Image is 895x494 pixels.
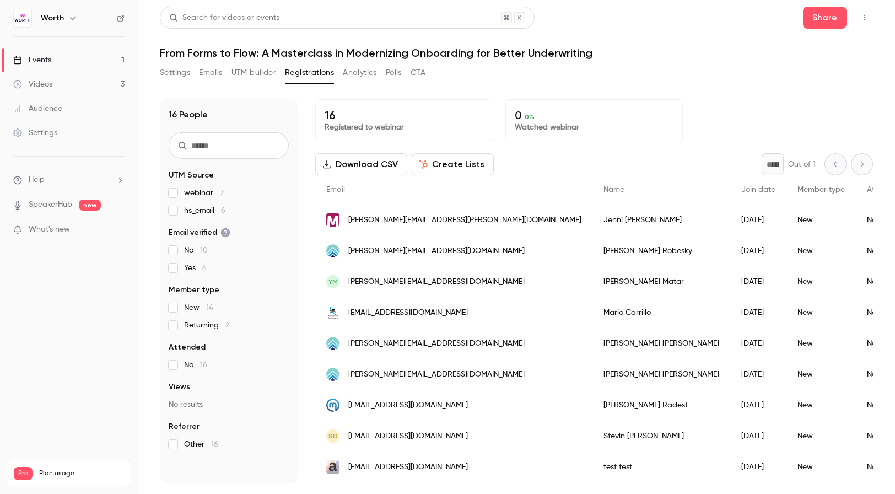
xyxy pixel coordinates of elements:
[231,64,276,82] button: UTM builder
[200,246,208,254] span: 10
[326,186,345,194] span: Email
[200,361,207,369] span: 16
[803,7,847,29] button: Share
[184,320,229,331] span: Returning
[730,205,786,235] div: [DATE]
[326,306,339,319] img: beyondbancard.com
[326,213,339,227] img: mbanq.com
[220,189,224,197] span: 7
[41,13,64,24] h6: Worth
[325,109,483,122] p: 16
[348,245,525,257] span: [PERSON_NAME][EMAIL_ADDRESS][DOMAIN_NAME]
[386,64,402,82] button: Polls
[786,266,856,297] div: New
[786,205,856,235] div: New
[169,108,208,121] h1: 16 People
[206,304,213,312] span: 14
[348,307,468,319] span: [EMAIL_ADDRESS][DOMAIN_NAME]
[184,262,207,273] span: Yes
[326,337,339,350] img: ascentpaymentsolutions.com
[184,205,225,216] span: hs_email
[730,266,786,297] div: [DATE]
[348,338,525,350] span: [PERSON_NAME][EMAIL_ADDRESS][DOMAIN_NAME]
[285,64,334,82] button: Registrations
[411,64,425,82] button: CTA
[184,187,224,198] span: webinar
[169,12,279,24] div: Search for videos or events
[730,421,786,452] div: [DATE]
[515,109,673,122] p: 0
[169,227,230,238] span: Email verified
[13,174,125,186] li: help-dropdown-opener
[184,302,213,313] span: New
[160,64,190,82] button: Settings
[14,467,33,480] span: Pro
[13,127,57,138] div: Settings
[797,186,845,194] span: Member type
[348,431,468,442] span: [EMAIL_ADDRESS][DOMAIN_NAME]
[225,321,229,329] span: 2
[786,452,856,482] div: New
[160,46,873,60] h1: From Forms to Flow: A Masterclass in Modernizing Onboarding for Better Underwriting
[328,277,338,287] span: YM
[592,390,730,421] div: [PERSON_NAME] Radest
[315,153,407,175] button: Download CSV
[13,103,62,114] div: Audience
[184,245,208,256] span: No
[786,359,856,390] div: New
[326,244,339,257] img: ascentpaymentsolutions.com
[603,186,624,194] span: Name
[348,276,525,288] span: [PERSON_NAME][EMAIL_ADDRESS][DOMAIN_NAME]
[730,452,786,482] div: [DATE]
[169,170,289,450] section: facet-groups
[169,284,219,296] span: Member type
[29,199,72,211] a: SpeakerHub
[730,297,786,328] div: [DATE]
[525,113,535,121] span: 0 %
[348,214,581,226] span: [PERSON_NAME][EMAIL_ADDRESS][PERSON_NAME][DOMAIN_NAME]
[515,122,673,133] p: Watched webinar
[788,159,816,170] p: Out of 1
[79,200,101,211] span: new
[13,79,52,90] div: Videos
[169,421,200,432] span: Referrer
[348,461,468,473] span: [EMAIL_ADDRESS][DOMAIN_NAME]
[169,342,206,353] span: Attended
[325,122,483,133] p: Registered to webinar
[786,328,856,359] div: New
[199,64,222,82] button: Emails
[29,224,70,235] span: What's new
[730,359,786,390] div: [DATE]
[730,235,786,266] div: [DATE]
[348,369,525,380] span: [PERSON_NAME][EMAIL_ADDRESS][DOMAIN_NAME]
[13,55,51,66] div: Events
[29,174,45,186] span: Help
[184,439,218,450] span: Other
[326,399,339,412] img: monerepay.com
[592,421,730,452] div: Stevin [PERSON_NAME]
[592,235,730,266] div: [PERSON_NAME] Robesky
[730,390,786,421] div: [DATE]
[786,297,856,328] div: New
[184,359,207,370] span: No
[786,235,856,266] div: New
[39,469,124,478] span: Plan usage
[326,460,339,474] img: ascenditt.com
[592,297,730,328] div: Mario Carrillo
[592,205,730,235] div: Jenni [PERSON_NAME]
[211,441,218,448] span: 16
[221,207,225,214] span: 6
[343,64,377,82] button: Analytics
[412,153,494,175] button: Create Lists
[169,170,214,181] span: UTM Source
[592,359,730,390] div: [PERSON_NAME] [PERSON_NAME]
[592,328,730,359] div: [PERSON_NAME] [PERSON_NAME]
[326,368,339,381] img: ascentpaymentsolutions.com
[169,399,289,410] p: No results
[202,264,207,272] span: 6
[730,328,786,359] div: [DATE]
[169,382,190,393] span: Views
[592,452,730,482] div: test test
[786,421,856,452] div: New
[741,186,775,194] span: Join date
